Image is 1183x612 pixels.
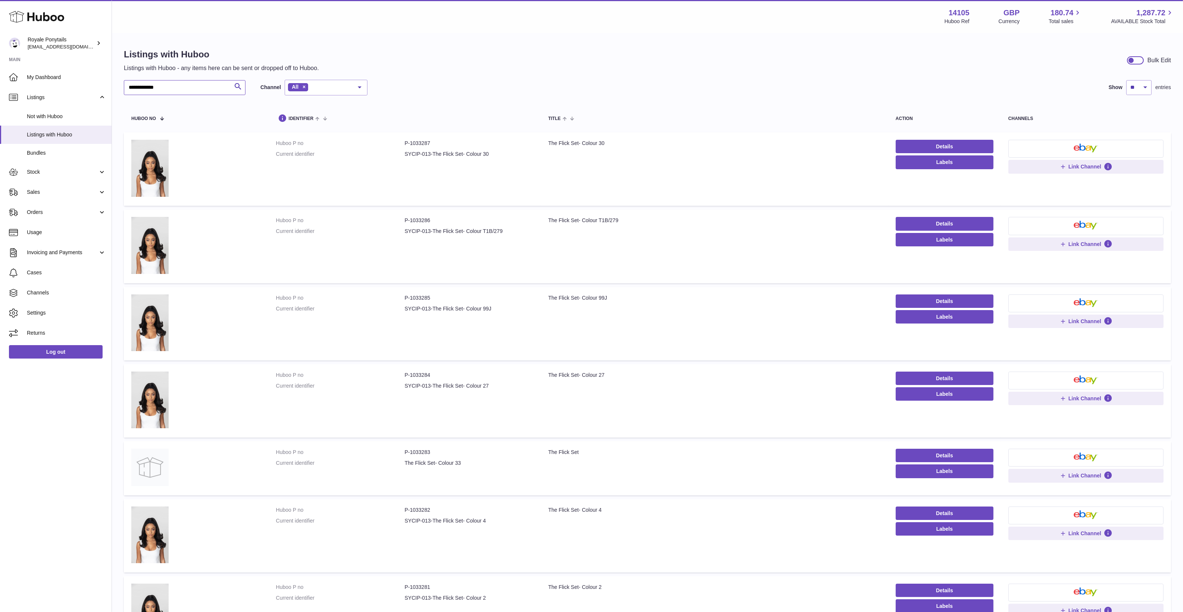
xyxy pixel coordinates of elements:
[27,249,98,256] span: Invoicing and Payments
[276,382,405,389] dt: Current identifier
[405,594,533,602] dd: SYCIP-013-The Flick Set- Colour 2
[276,372,405,379] dt: Huboo P no
[1008,469,1164,482] button: Link Channel
[999,18,1020,25] div: Currency
[276,517,405,524] dt: Current identifier
[27,309,106,316] span: Settings
[131,116,156,121] span: Huboo no
[405,584,533,591] dd: P-1033281
[27,131,106,138] span: Listings with Huboo
[1074,298,1098,307] img: ebay-small.png
[405,517,533,524] dd: SYCIP-013-The Flick Set- Colour 4
[1068,318,1101,325] span: Link Channel
[405,507,533,514] dd: P-1033282
[405,372,533,379] dd: P-1033284
[276,217,405,224] dt: Huboo P no
[1074,452,1098,461] img: ebay-small.png
[276,584,405,591] dt: Huboo P no
[896,584,993,597] a: Details
[124,64,319,72] p: Listings with Huboo - any items here can be sent or dropped off to Huboo.
[548,507,881,514] div: The Flick Set- Colour 4
[896,310,993,324] button: Labels
[896,140,993,153] a: Details
[28,44,110,50] span: [EMAIL_ADDRESS][DOMAIN_NAME]
[27,289,106,296] span: Channels
[276,228,405,235] dt: Current identifier
[276,305,405,312] dt: Current identifier
[9,38,20,49] img: internalAdmin-14105@internal.huboo.com
[27,329,106,337] span: Returns
[1074,510,1098,519] img: ebay-small.png
[9,345,103,359] a: Log out
[896,155,993,169] button: Labels
[548,449,881,456] div: The Flick Set
[1136,8,1165,18] span: 1,287.72
[1068,395,1101,402] span: Link Channel
[27,149,106,157] span: Bundles
[405,217,533,224] dd: P-1033286
[896,449,993,462] a: Details
[131,449,169,486] img: The Flick Set
[1068,163,1101,170] span: Link Channel
[949,8,970,18] strong: 14105
[896,116,993,121] div: action
[405,382,533,389] dd: SYCIP-013-The Flick Set- Colour 27
[1049,18,1082,25] span: Total sales
[896,217,993,230] a: Details
[896,387,993,401] button: Labels
[1068,472,1101,479] span: Link Channel
[1008,160,1164,173] button: Link Channel
[131,372,169,428] img: The Flick Set- Colour 27
[896,294,993,308] a: Details
[131,294,169,351] img: The Flick Set- Colour 99J
[405,228,533,235] dd: SYCIP-013-The Flick Set- Colour T1B/279
[27,269,106,276] span: Cases
[1074,221,1098,230] img: ebay-small.png
[1068,530,1101,537] span: Link Channel
[1068,241,1101,247] span: Link Channel
[896,233,993,246] button: Labels
[1004,8,1020,18] strong: GBP
[27,189,98,196] span: Sales
[27,74,106,81] span: My Dashboard
[548,116,561,121] span: title
[1049,8,1082,25] a: 180.74 Total sales
[131,507,169,563] img: The Flick Set- Colour 4
[276,449,405,456] dt: Huboo P no
[548,584,881,591] div: The Flick Set- Colour 2
[1148,56,1171,64] div: Bulk Edit
[405,140,533,147] dd: P-1033287
[548,217,881,224] div: The Flick Set- Colour T1B/279
[27,113,106,120] span: Not with Huboo
[28,36,95,50] div: Royale Ponytails
[1008,116,1164,121] div: channels
[27,94,98,101] span: Listings
[276,151,405,158] dt: Current identifier
[945,18,970,25] div: Huboo Ref
[1111,18,1174,25] span: AVAILABLE Stock Total
[1074,587,1098,596] img: ebay-small.png
[276,507,405,514] dt: Huboo P no
[405,460,533,467] dd: The Flick Set- Colour 33
[276,460,405,467] dt: Current identifier
[548,140,881,147] div: The Flick Set- Colour 30
[27,209,98,216] span: Orders
[405,151,533,158] dd: SYCIP-013-The Flick Set- Colour 30
[1074,375,1098,384] img: ebay-small.png
[276,594,405,602] dt: Current identifier
[260,84,281,91] label: Channel
[896,522,993,536] button: Labels
[289,116,314,121] span: identifier
[548,372,881,379] div: The Flick Set- Colour 27
[896,464,993,478] button: Labels
[27,168,98,176] span: Stock
[1008,315,1164,328] button: Link Channel
[276,294,405,302] dt: Huboo P no
[896,507,993,520] a: Details
[405,294,533,302] dd: P-1033285
[292,84,298,90] span: All
[124,48,319,60] h1: Listings with Huboo
[405,449,533,456] dd: P-1033283
[276,140,405,147] dt: Huboo P no
[27,229,106,236] span: Usage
